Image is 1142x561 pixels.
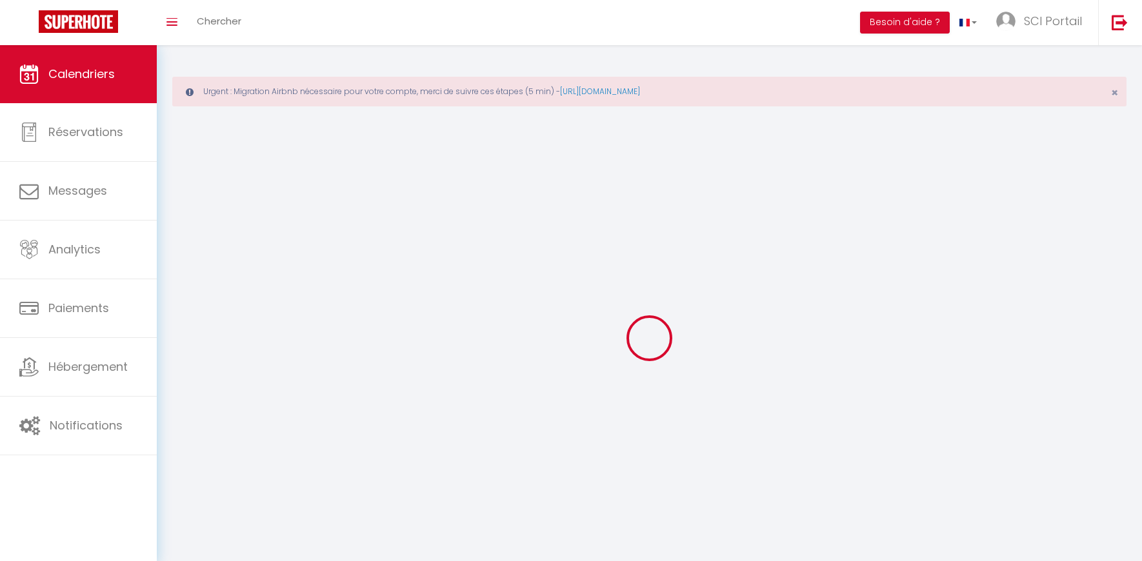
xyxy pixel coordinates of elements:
[1088,507,1142,561] iframe: LiveChat chat widget
[48,300,109,316] span: Paiements
[48,241,101,257] span: Analytics
[48,182,107,199] span: Messages
[197,14,241,28] span: Chercher
[1111,84,1118,101] span: ×
[1111,87,1118,99] button: Close
[1112,14,1128,30] img: logout
[50,417,123,433] span: Notifications
[560,86,640,97] a: [URL][DOMAIN_NAME]
[172,77,1127,106] div: Urgent : Migration Airbnb nécessaire pour votre compte, merci de suivre ces étapes (5 min) -
[48,359,128,375] span: Hébergement
[39,10,118,33] img: Super Booking
[1024,13,1082,29] span: SCI Portail
[48,66,115,82] span: Calendriers
[48,124,123,140] span: Réservations
[860,12,950,34] button: Besoin d'aide ?
[996,12,1016,31] img: ...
